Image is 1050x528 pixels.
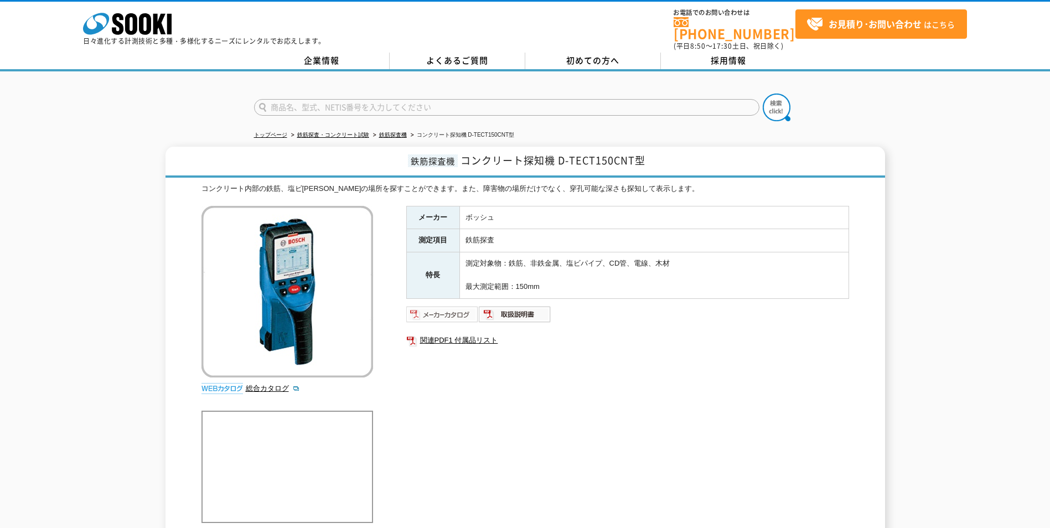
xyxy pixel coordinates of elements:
[379,132,407,138] a: 鉄筋探査機
[525,53,661,69] a: 初めての方へ
[829,17,922,30] strong: お見積り･お問い合わせ
[674,17,795,40] a: [PHONE_NUMBER]
[795,9,967,39] a: お見積り･お問い合わせはこちら
[763,94,790,121] img: btn_search.png
[566,54,619,66] span: 初めての方へ
[674,41,783,51] span: (平日 ～ 土日、祝日除く)
[459,229,849,252] td: 鉄筋探査
[806,16,955,33] span: はこちら
[254,53,390,69] a: 企業情報
[246,384,300,392] a: 総合カタログ
[406,229,459,252] th: 測定項目
[406,306,479,323] img: メーカーカタログ
[201,383,243,394] img: webカタログ
[390,53,525,69] a: よくあるご質問
[406,206,459,229] th: メーカー
[406,313,479,321] a: メーカーカタログ
[408,130,515,141] li: コンクリート探知機 D-TECT150CNT型
[406,333,849,348] a: 関連PDF1 付属品リスト
[461,153,645,168] span: コンクリート探知機 D-TECT150CNT型
[408,154,458,167] span: 鉄筋探査機
[479,313,551,321] a: 取扱説明書
[201,206,373,377] img: コンクリート探知機 D-TECT150CNT型
[459,206,849,229] td: ボッシュ
[297,132,369,138] a: 鉄筋探査・コンクリート試験
[459,252,849,298] td: 測定対象物：鉄筋、非鉄金属、塩ビパイプ、CD管、電線、木材 最大測定範囲：150mm
[661,53,796,69] a: 採用情報
[254,132,287,138] a: トップページ
[406,252,459,298] th: 特長
[83,38,325,44] p: 日々進化する計測技術と多種・多様化するニーズにレンタルでお応えします。
[690,41,706,51] span: 8:50
[254,99,759,116] input: 商品名、型式、NETIS番号を入力してください
[674,9,795,16] span: お電話でのお問い合わせは
[479,306,551,323] img: 取扱説明書
[201,183,849,195] div: コンクリート内部の鉄筋、塩ビ[PERSON_NAME]の場所を探すことができます。また、障害物の場所だけでなく、穿孔可能な深さも探知して表示します。
[712,41,732,51] span: 17:30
